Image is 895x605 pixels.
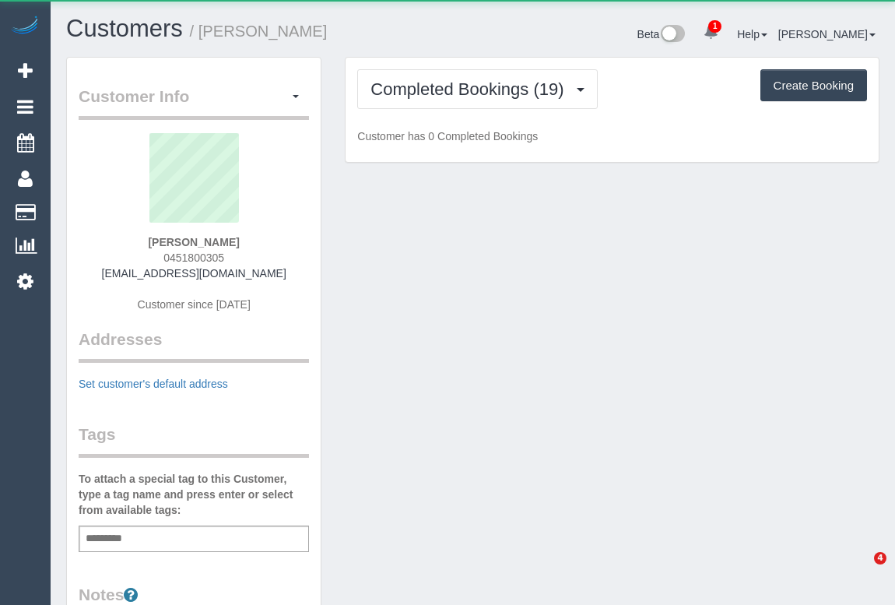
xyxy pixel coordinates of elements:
legend: Customer Info [79,85,309,120]
span: 1 [708,20,721,33]
a: Beta [637,28,686,40]
button: Completed Bookings (19) [357,69,597,109]
span: 4 [874,552,886,565]
a: [PERSON_NAME] [778,28,876,40]
a: Customers [66,15,183,42]
label: To attach a special tag to this Customer, type a tag name and press enter or select from availabl... [79,471,309,518]
a: Help [737,28,767,40]
p: Customer has 0 Completed Bookings [357,128,867,144]
a: 1 [696,16,726,50]
img: Automaid Logo [9,16,40,37]
a: [EMAIL_ADDRESS][DOMAIN_NAME] [102,267,286,280]
button: Create Booking [760,69,867,102]
small: / [PERSON_NAME] [190,23,328,40]
span: Customer since [DATE] [138,298,251,311]
img: New interface [659,25,685,45]
strong: [PERSON_NAME] [148,236,239,248]
span: Completed Bookings (19) [370,79,571,99]
a: Set customer's default address [79,378,228,390]
legend: Tags [79,423,309,458]
span: 0451800305 [163,251,224,264]
iframe: Intercom live chat [842,552,879,589]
